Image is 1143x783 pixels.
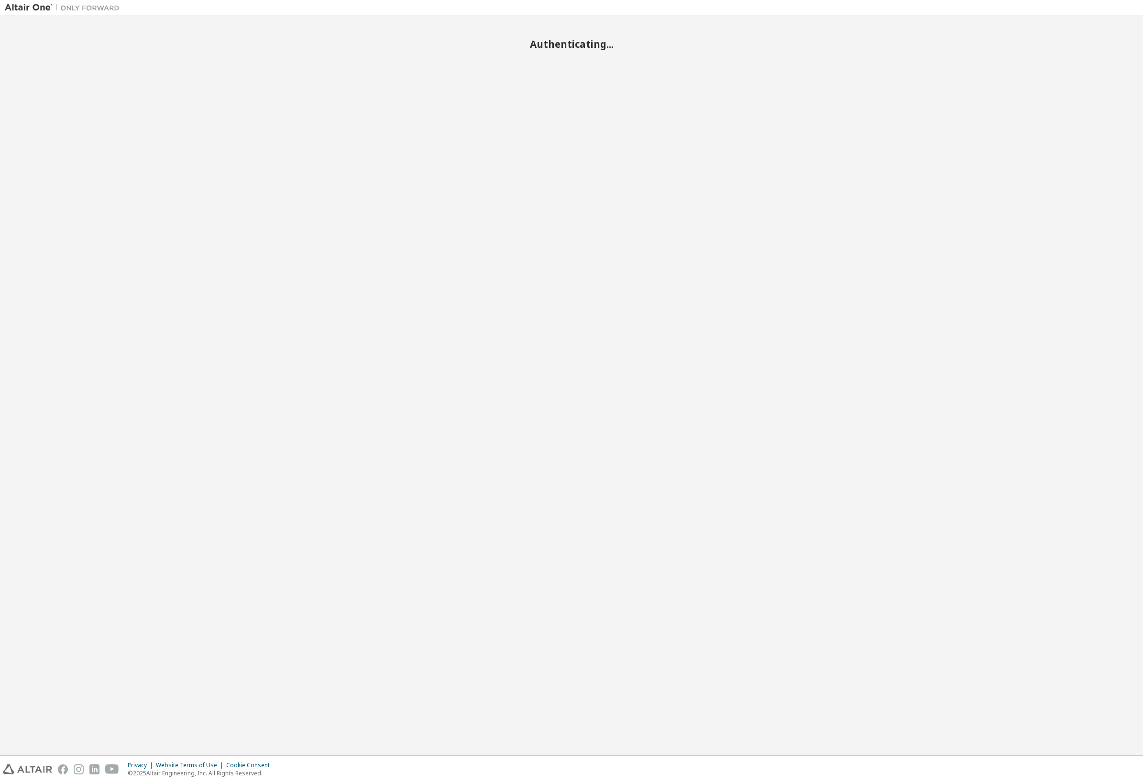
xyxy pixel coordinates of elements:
h2: Authenticating... [5,38,1138,50]
img: Altair One [5,3,124,12]
img: altair_logo.svg [3,764,52,774]
img: linkedin.svg [89,764,99,774]
div: Cookie Consent [226,761,275,769]
p: © 2025 Altair Engineering, Inc. All Rights Reserved. [128,769,275,777]
div: Website Terms of Use [156,761,226,769]
img: facebook.svg [58,764,68,774]
img: youtube.svg [105,764,119,774]
div: Privacy [128,761,156,769]
img: instagram.svg [74,764,84,774]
